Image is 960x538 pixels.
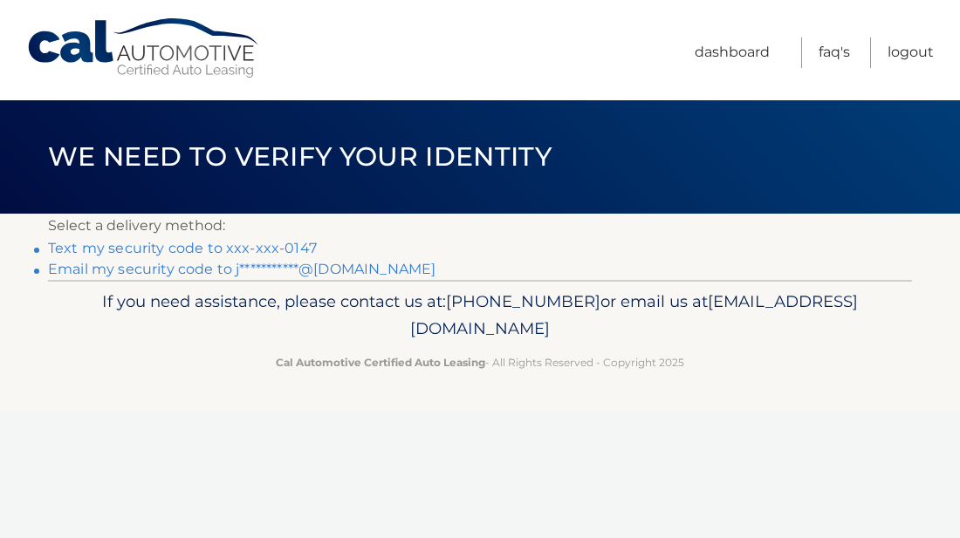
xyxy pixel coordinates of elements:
strong: Cal Automotive Certified Auto Leasing [276,356,485,369]
a: Cal Automotive [26,17,262,79]
span: We need to verify your identity [48,140,552,173]
span: [PHONE_NUMBER] [446,291,600,311]
a: FAQ's [819,37,850,68]
a: Logout [888,37,934,68]
a: Dashboard [695,37,770,68]
a: Text my security code to xxx-xxx-0147 [48,240,317,256]
p: - All Rights Reserved - Copyright 2025 [74,353,886,371]
p: Select a delivery method: [48,214,912,238]
p: If you need assistance, please contact us at: or email us at [74,288,886,344]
